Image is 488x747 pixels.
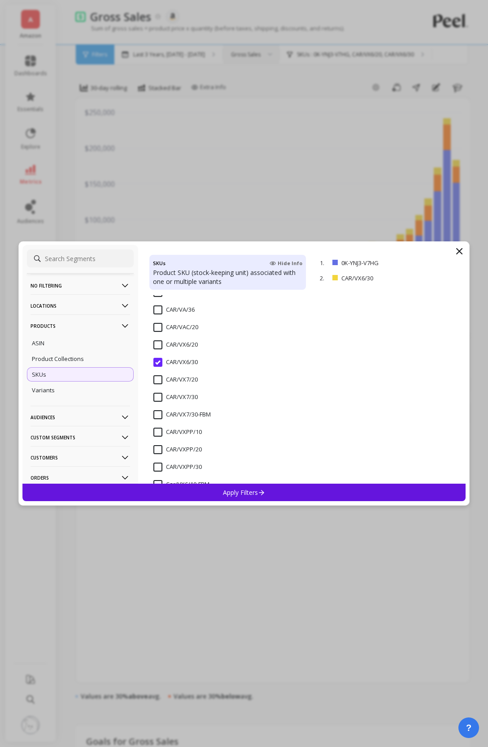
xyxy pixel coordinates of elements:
[30,274,130,297] p: No filtering
[153,463,202,472] span: CAR/VXPP/30
[32,370,46,378] p: SKUs
[153,305,195,314] span: CAR/VA/36
[32,355,84,363] p: Product Collections
[153,393,198,402] span: CAR/VX7/30
[341,274,416,282] p: CAR/VX6/30
[223,488,266,497] p: Apply Filters
[153,428,202,437] span: CAR/VXPP/10
[320,274,329,282] p: 2.
[270,260,302,267] span: Hide Info
[341,259,419,267] p: 0K-YNJ3-V7HG
[153,258,166,268] h4: SKUs
[30,314,130,337] p: Products
[32,339,44,347] p: ASIN
[153,323,198,332] span: CAR/VAC/20
[30,294,130,317] p: Locations
[320,259,329,267] p: 1.
[27,249,134,267] input: Search Segments
[153,375,198,384] span: CAR/VX7/20
[30,466,130,489] p: Orders
[153,445,202,454] span: CAR/VXPP/20
[466,721,471,734] span: ?
[153,410,211,419] span: CAR/VX7/30-FBM
[32,386,55,394] p: Variants
[30,426,130,449] p: Custom Segments
[458,717,479,738] button: ?
[153,340,198,349] span: CAR/VX6/20
[153,480,209,489] span: Car/VX6/10-FBM
[30,446,130,469] p: Customers
[30,406,130,429] p: Audiences
[153,358,198,367] span: CAR/VX6/30
[153,268,302,286] p: Product SKU (stock-keeping unit) associated with one or multiple variants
